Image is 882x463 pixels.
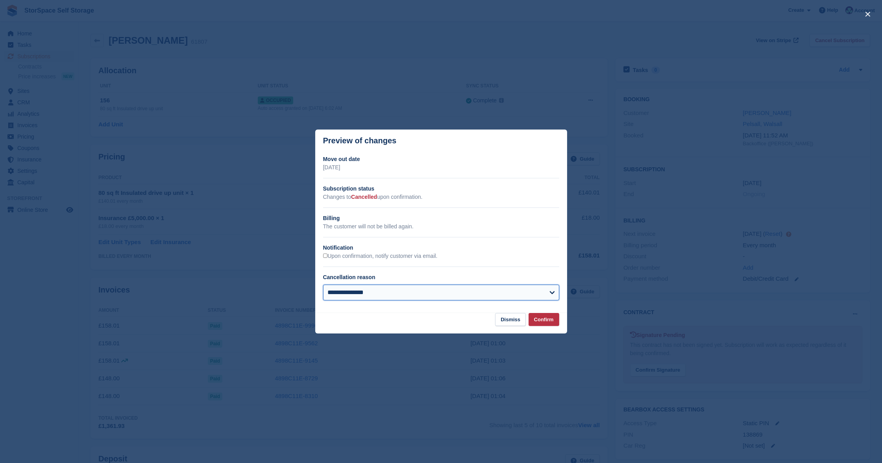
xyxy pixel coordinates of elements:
h2: Billing [323,214,559,222]
button: Confirm [529,313,559,326]
h2: Notification [323,244,559,252]
p: [DATE] [323,163,559,172]
button: Dismiss [495,313,526,326]
h2: Subscription status [323,185,559,193]
h2: Move out date [323,155,559,163]
button: close [862,8,874,20]
label: Upon confirmation, notify customer via email. [323,253,438,260]
p: Preview of changes [323,136,397,145]
input: Upon confirmation, notify customer via email. [323,254,328,258]
label: Cancellation reason [323,274,375,280]
span: Cancelled [351,194,377,200]
p: The customer will not be billed again. [323,222,559,231]
p: Changes to upon confirmation. [323,193,559,201]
